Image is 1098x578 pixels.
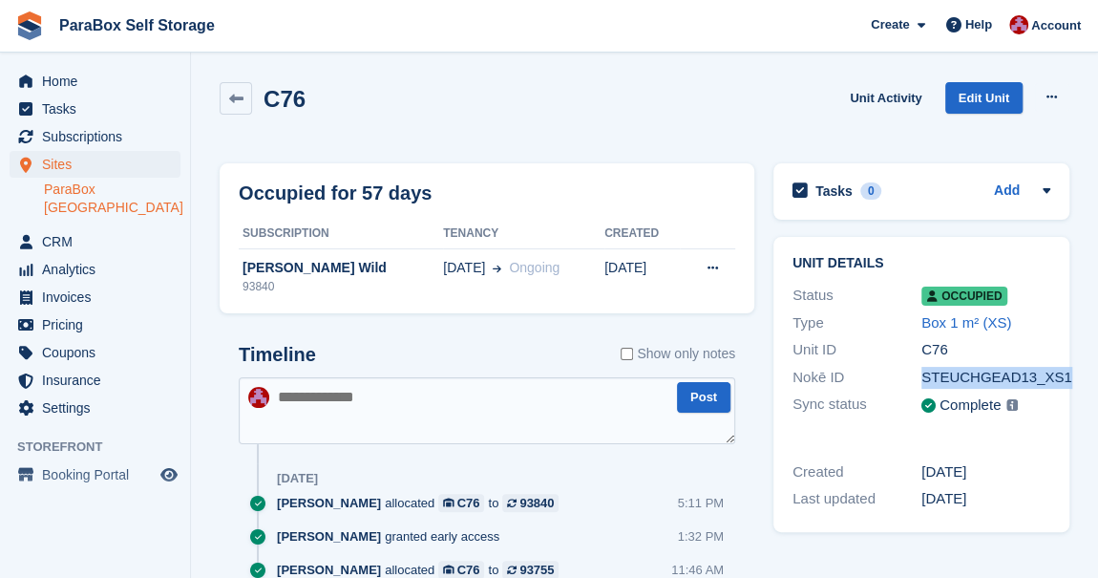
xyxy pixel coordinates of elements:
[239,344,316,366] h2: Timeline
[621,344,735,364] label: Show only notes
[871,15,909,34] span: Create
[248,387,269,408] img: Yan Grandjean
[42,68,157,95] span: Home
[842,82,929,114] a: Unit Activity
[860,182,882,200] div: 0
[42,395,157,421] span: Settings
[239,219,443,249] th: Subscription
[921,461,1050,483] div: [DATE]
[42,367,157,394] span: Insurance
[10,96,180,122] a: menu
[921,287,1007,306] span: Occupied
[277,494,568,512] div: allocated to
[42,96,157,122] span: Tasks
[10,228,180,255] a: menu
[10,367,180,394] a: menu
[792,256,1050,271] h2: Unit details
[264,86,306,112] h2: C76
[277,527,509,546] div: granted early access
[438,494,484,512] a: C76
[277,471,318,486] div: [DATE]
[792,285,921,307] div: Status
[443,219,604,249] th: Tenancy
[792,367,921,389] div: Nokē ID
[921,339,1050,361] div: C76
[277,494,381,512] span: [PERSON_NAME]
[443,258,485,278] span: [DATE]
[792,488,921,510] div: Last updated
[10,461,180,488] a: menu
[17,438,190,457] span: Storefront
[42,123,157,150] span: Subscriptions
[792,339,921,361] div: Unit ID
[792,312,921,334] div: Type
[604,248,680,306] td: [DATE]
[277,527,381,546] span: [PERSON_NAME]
[815,182,853,200] h2: Tasks
[994,181,1020,203] a: Add
[965,15,992,34] span: Help
[945,82,1023,114] a: Edit Unit
[158,463,180,486] a: Preview store
[940,395,1001,417] div: Complete
[921,367,1050,389] div: STEUCHGEAD13_XS1
[621,344,633,364] input: Show only notes
[1006,399,1018,411] img: icon-info-grey-7440780725fd019a000dd9b08b2336e03edf1995a4989e88bcd33f0948082b44.svg
[239,179,432,207] h2: Occupied for 57 days
[677,382,730,414] button: Post
[604,219,680,249] th: Created
[792,461,921,483] div: Created
[42,339,157,366] span: Coupons
[519,494,554,512] div: 93840
[1009,15,1028,34] img: Yan Grandjean
[678,527,724,546] div: 1:32 PM
[10,395,180,421] a: menu
[509,260,560,275] span: Ongoing
[42,311,157,338] span: Pricing
[10,68,180,95] a: menu
[921,488,1050,510] div: [DATE]
[239,258,443,278] div: [PERSON_NAME] Wild
[502,494,559,512] a: 93840
[42,284,157,310] span: Invoices
[10,151,180,178] a: menu
[42,151,157,178] span: Sites
[15,11,44,40] img: stora-icon-8386f47178a22dfd0bd8f6a31ec36ba5ce8667c1dd55bd0f319d3a0aa187defe.svg
[42,228,157,255] span: CRM
[239,278,443,295] div: 93840
[921,314,1011,331] a: Box 1 m² (XS)
[1031,16,1081,35] span: Account
[10,284,180,310] a: menu
[792,394,921,417] div: Sync status
[10,311,180,338] a: menu
[10,339,180,366] a: menu
[42,256,157,283] span: Analytics
[10,123,180,150] a: menu
[10,256,180,283] a: menu
[457,494,480,512] div: C76
[42,461,157,488] span: Booking Portal
[52,10,222,41] a: ParaBox Self Storage
[44,181,180,217] a: ParaBox [GEOGRAPHIC_DATA]
[678,494,724,512] div: 5:11 PM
